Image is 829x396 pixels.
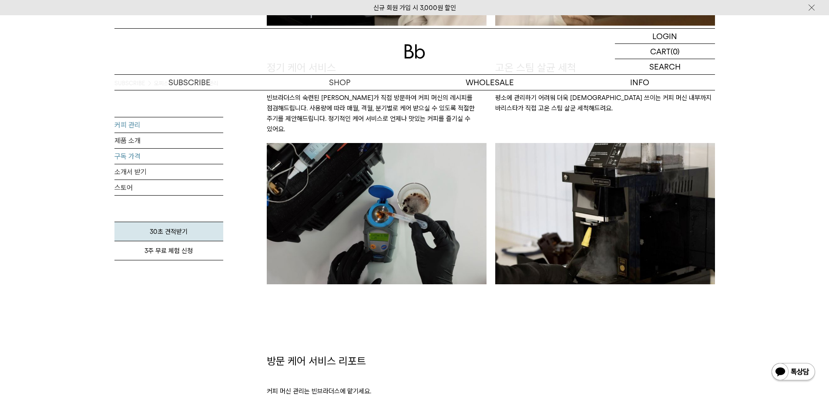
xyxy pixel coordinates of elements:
a: 스토어 [114,180,223,195]
a: 신규 회원 가입 시 3,000원 할인 [373,4,456,12]
p: LOGIN [652,29,677,43]
p: (0) [671,44,680,59]
img: 카카오톡 채널 1:1 채팅 버튼 [771,362,816,383]
p: CART [650,44,671,59]
a: SHOP [265,75,415,90]
p: 빈브라더스의 숙련된 [PERSON_NAME]가 직접 방문하여 커피 머신의 레시피를 점검해드립니다. 사용량에 따라 매월, 격월, 분기별로 케어 받으실 수 있도록 적절한 주기를 ... [267,75,487,143]
p: 평소에 관리하기 어려워 더욱 [DEMOGRAPHIC_DATA] 쓰이는 커피 머신 내부까지 바리스타가 직접 고온 스팀 살균 세척해드려요. [495,75,715,122]
p: WHOLESALE [415,75,565,90]
a: 3주 무료 체험 신청 [114,241,223,260]
img: 고온 스팀 살균 세척 [495,143,715,284]
img: 로고 [404,44,425,59]
a: 소개서 받기 [114,164,223,180]
p: SEARCH [649,59,681,74]
p: INFO [565,75,715,90]
a: 커피 관리 [114,117,223,133]
a: 구독 가격 [114,149,223,164]
a: LOGIN [615,29,715,44]
h2: 방문 케어 서비스 리포트 [267,354,715,369]
a: 제품 소개 [114,133,223,148]
a: 30초 견적받기 [114,222,223,241]
a: SUBSCRIBE [114,75,265,90]
a: CART (0) [615,44,715,59]
img: 정기 케어 서비스 [267,143,487,284]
